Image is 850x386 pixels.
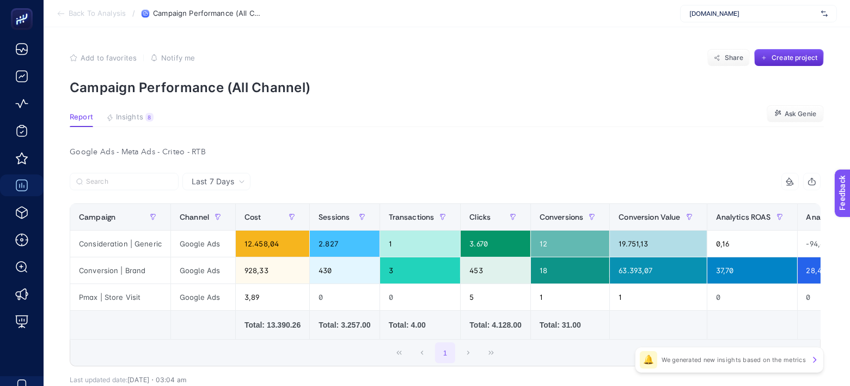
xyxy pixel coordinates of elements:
[153,9,262,18] span: Campaign Performance (All Channel)
[310,284,379,310] div: 0
[610,284,706,310] div: 1
[180,213,209,221] span: Channel
[716,213,771,221] span: Analytics ROAS
[707,231,797,257] div: 0,16
[236,231,309,257] div: 12.458,04
[540,213,584,221] span: Conversions
[707,49,750,67] button: Share
[435,342,456,363] button: 1
[70,80,824,95] p: Campaign Performance (All Channel)
[171,284,235,310] div: Google Ads
[79,213,115,221] span: Campaign
[662,355,806,364] p: We generated new insights based on the metrics
[171,231,235,257] div: Google Ads
[70,190,821,384] div: Last 7 Days
[86,178,172,186] input: Search
[69,9,126,18] span: Back To Analysis
[319,319,370,330] div: Total: 3.257.00
[610,231,706,257] div: 19.751,13
[244,319,301,330] div: Total: 13.390.26
[767,105,824,123] button: Ask Genie
[236,284,309,310] div: 3,89
[725,53,744,62] span: Share
[389,319,452,330] div: Total: 4.00
[461,284,530,310] div: 5
[469,319,521,330] div: Total: 4.128.00
[319,213,350,221] span: Sessions
[70,284,170,310] div: Pmax | Store Visit
[461,257,530,284] div: 453
[540,319,601,330] div: Total: 31.00
[70,113,93,122] span: Report
[81,53,137,62] span: Add to favorites
[380,231,461,257] div: 1
[70,376,127,384] span: Last updated date:
[132,9,135,17] span: /
[310,231,379,257] div: 2.827
[310,257,379,284] div: 430
[754,49,824,67] button: Create project
[70,231,170,257] div: Consideration | Generic
[380,284,461,310] div: 0
[236,257,309,284] div: 928,33
[785,110,816,118] span: Ask Genie
[707,284,797,310] div: 0
[531,231,610,257] div: 12
[689,9,817,18] span: [DOMAIN_NAME]
[127,376,186,384] span: [DATE]・03:04 am
[116,113,143,122] span: Insights
[70,257,170,284] div: Conversion | Brand
[150,53,195,62] button: Notify me
[619,213,680,221] span: Conversion Value
[821,8,828,19] img: svg%3e
[70,53,137,62] button: Add to favorites
[244,213,261,221] span: Cost
[772,53,817,62] span: Create project
[707,257,797,284] div: 37,70
[7,3,41,12] span: Feedback
[145,113,154,122] div: 8
[380,257,461,284] div: 3
[461,231,530,257] div: 3.670
[192,176,234,187] span: Last 7 Days
[61,144,829,160] div: Google Ads - Meta Ads - Criteo - RTB
[171,257,235,284] div: Google Ads
[610,257,706,284] div: 63.393,07
[640,351,657,369] div: 🔔
[389,213,435,221] span: Transactions
[469,213,491,221] span: Clicks
[161,53,195,62] span: Notify me
[531,257,610,284] div: 18
[531,284,610,310] div: 1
